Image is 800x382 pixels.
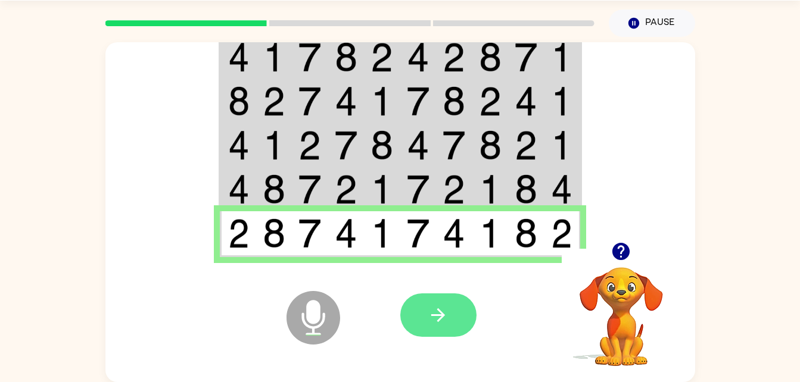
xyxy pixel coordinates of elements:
[479,218,502,248] img: 1
[515,130,537,160] img: 2
[551,174,572,204] img: 4
[263,218,285,248] img: 8
[335,130,357,160] img: 7
[371,86,393,116] img: 1
[515,42,537,72] img: 7
[298,174,321,204] img: 7
[479,42,502,72] img: 8
[515,174,537,204] img: 8
[479,130,502,160] img: 8
[443,42,465,72] img: 2
[228,130,250,160] img: 4
[551,42,572,72] img: 1
[263,86,285,116] img: 2
[551,86,572,116] img: 1
[335,42,357,72] img: 8
[407,174,429,204] img: 7
[298,218,321,248] img: 7
[479,174,502,204] img: 1
[263,130,285,160] img: 1
[298,86,321,116] img: 7
[371,174,393,204] img: 1
[479,86,502,116] img: 2
[228,86,250,116] img: 8
[609,10,695,37] button: Pause
[228,174,250,204] img: 4
[371,218,393,248] img: 1
[515,86,537,116] img: 4
[228,42,250,72] img: 4
[443,130,465,160] img: 7
[335,86,357,116] img: 4
[335,218,357,248] img: 4
[263,42,285,72] img: 1
[228,218,250,248] img: 2
[298,42,321,72] img: 7
[263,174,285,204] img: 8
[371,130,393,160] img: 8
[551,130,572,160] img: 1
[443,174,465,204] img: 2
[407,42,429,72] img: 4
[407,218,429,248] img: 7
[335,174,357,204] img: 2
[562,249,681,368] video: Your browser must support playing .mp4 files to use Literably. Please try using another browser.
[371,42,393,72] img: 2
[443,86,465,116] img: 8
[298,130,321,160] img: 2
[443,218,465,248] img: 4
[515,218,537,248] img: 8
[407,130,429,160] img: 4
[407,86,429,116] img: 7
[551,218,572,248] img: 2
